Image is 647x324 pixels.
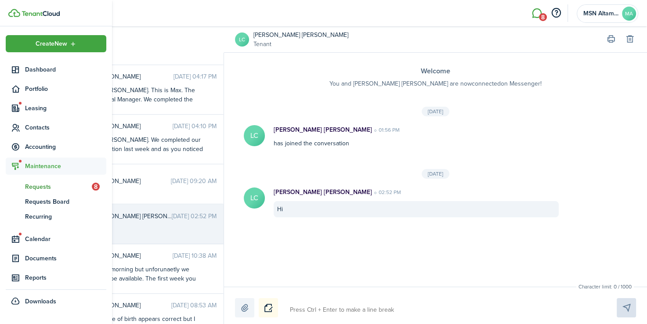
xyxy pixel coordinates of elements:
[36,41,67,47] span: Create New
[171,301,217,310] time: [DATE] 08:53 AM
[6,194,106,209] a: Requests Board
[22,11,60,16] img: TenantCloud
[94,301,171,310] span: Leoneidy Colina
[173,122,217,131] time: [DATE] 04:10 PM
[25,273,106,282] span: Reports
[25,142,106,151] span: Accounting
[94,122,173,131] span: Crystal Gasca
[605,33,617,46] button: Print
[422,107,449,116] div: [DATE]
[25,182,92,191] span: Requests
[171,176,217,186] time: [DATE] 09:20 AM
[253,40,348,49] a: Tenant
[576,283,634,291] small: Character limit: 0 / 1000
[6,179,106,194] a: Requests8
[94,251,173,260] span: Philip Martinez
[25,234,106,244] span: Calendar
[242,79,629,88] p: You and [PERSON_NAME] [PERSON_NAME] are now connected on Messenger!
[25,212,106,221] span: Recurring
[94,135,204,200] div: Hi [PERSON_NAME]. We completed our inspection last week and as you noticed we send one of our ven...
[624,33,636,46] button: Delete
[242,66,629,77] h3: Welcome
[25,162,106,171] span: Maintenance
[6,269,106,286] a: Reports
[265,125,567,148] div: has joined the conversation
[422,169,449,179] div: [DATE]
[259,298,278,317] button: Notice
[25,297,56,306] span: Downloads
[25,254,106,263] span: Documents
[94,225,204,234] div: Hi
[8,9,20,17] img: TenantCloud
[92,183,100,191] span: 8
[372,126,400,134] time: 01:56 PM
[549,6,564,21] button: Open resource center
[57,26,224,52] input: search
[6,61,106,78] a: Dashboard
[235,32,249,47] a: LC
[173,72,217,81] time: [DATE] 04:17 PM
[622,7,636,21] avatar-text: MA
[274,125,372,134] p: [PERSON_NAME] [PERSON_NAME]
[173,251,217,260] time: [DATE] 10:38 AM
[274,187,372,197] p: [PERSON_NAME] [PERSON_NAME]
[25,123,106,132] span: Contacts
[94,176,171,186] span: James Garfias
[172,212,217,221] time: [DATE] 02:52 PM
[25,104,106,113] span: Leasing
[244,125,265,146] avatar-text: LC
[25,65,106,74] span: Dashboard
[244,187,265,209] avatar-text: LC
[94,86,204,178] div: Hi [PERSON_NAME]. This is Max. The General Manager. We completed the inspection last week and we ...
[25,84,106,94] span: Portfolio
[253,30,348,40] a: [PERSON_NAME] [PERSON_NAME]
[6,209,106,224] a: Recurring
[94,212,172,221] span: Leonardo Colina Villasmil
[274,201,559,217] div: Hi
[372,188,401,196] time: 02:52 PM
[25,197,106,206] span: Requests Board
[6,35,106,52] button: Open menu
[583,11,618,17] span: MSN Altamesa LLC Series Series Guard Property Management
[94,72,173,81] span: Sebastian Rivera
